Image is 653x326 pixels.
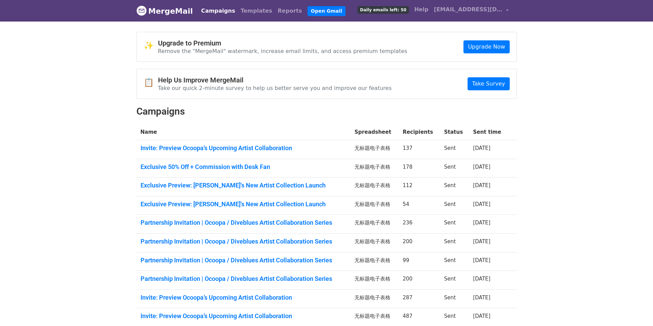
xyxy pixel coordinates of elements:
[350,289,399,308] td: 无标题电子表格
[399,271,440,290] td: 200
[136,106,517,117] h2: Campaigns
[141,182,347,189] a: Exclusive Preview: [PERSON_NAME]'s New Artist Collection Launch
[473,238,491,245] a: [DATE]
[350,271,399,290] td: 无标题电子表格
[358,6,409,14] span: Daily emails left: 50
[473,276,491,282] a: [DATE]
[350,178,399,196] td: 无标题电子表格
[399,124,440,140] th: Recipients
[350,252,399,271] td: 无标题电子表格
[399,289,440,308] td: 287
[158,39,408,47] h4: Upgrade to Premium
[141,200,347,208] a: Exclusive Preview: [PERSON_NAME]'s New Artist Collection Launch
[431,3,511,19] a: [EMAIL_ADDRESS][DOMAIN_NAME]
[141,144,347,152] a: Invite: Preview Ocoopa’s Upcoming Artist Collaboration
[440,289,469,308] td: Sent
[275,4,305,18] a: Reports
[440,234,469,252] td: Sent
[141,238,347,245] a: Partnership Invitation | Ocoopa / Diveblues Artist Collaboration Series
[238,4,275,18] a: Templates
[144,78,158,88] span: 📋
[463,40,509,53] a: Upgrade Now
[141,275,347,283] a: Partnership Invitation | Ocoopa / Diveblues Artist Collaboration Series
[141,257,347,264] a: Partnership Invitation | Ocoopa / Diveblues Artist Collaboration Series
[141,163,347,171] a: Exclusive 50% Off + Commission with Desk Fan
[350,234,399,252] td: 无标题电子表格
[350,159,399,178] td: 无标题电子表格
[440,124,469,140] th: Status
[350,140,399,159] td: 无标题电子表格
[473,313,491,319] a: [DATE]
[440,178,469,196] td: Sent
[158,84,392,92] p: Take our quick 2-minute survey to help us better serve you and improve our features
[399,215,440,234] td: 236
[434,5,503,14] span: [EMAIL_ADDRESS][DOMAIN_NAME]
[141,219,347,226] a: Partnership Invitation | Ocoopa / Diveblues Artist Collaboration Series
[440,140,469,159] td: Sent
[468,77,509,90] a: Take Survey
[440,252,469,271] td: Sent
[307,6,346,16] a: Open Gmail
[198,4,238,18] a: Campaigns
[399,234,440,252] td: 200
[473,182,491,188] a: [DATE]
[144,41,158,51] span: ✨
[158,48,408,55] p: Remove the "MergeMail" watermark, increase email limits, and access premium templates
[473,164,491,170] a: [DATE]
[350,196,399,215] td: 无标题电子表格
[440,159,469,178] td: Sent
[473,295,491,301] a: [DATE]
[399,178,440,196] td: 112
[141,312,347,320] a: Invite: Preview Ocoopa’s Upcoming Artist Collaboration
[399,196,440,215] td: 54
[355,3,411,16] a: Daily emails left: 50
[399,252,440,271] td: 99
[473,201,491,207] a: [DATE]
[350,124,399,140] th: Spreadsheet
[473,145,491,151] a: [DATE]
[440,271,469,290] td: Sent
[136,124,351,140] th: Name
[412,3,431,16] a: Help
[136,5,147,16] img: MergeMail logo
[469,124,508,140] th: Sent time
[440,196,469,215] td: Sent
[473,220,491,226] a: [DATE]
[399,159,440,178] td: 178
[136,4,193,18] a: MergeMail
[473,257,491,263] a: [DATE]
[158,76,392,84] h4: Help Us Improve MergeMail
[350,215,399,234] td: 无标题电子表格
[399,140,440,159] td: 137
[141,294,347,301] a: Invite: Preview Ocoopa’s Upcoming Artist Collaboration
[440,215,469,234] td: Sent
